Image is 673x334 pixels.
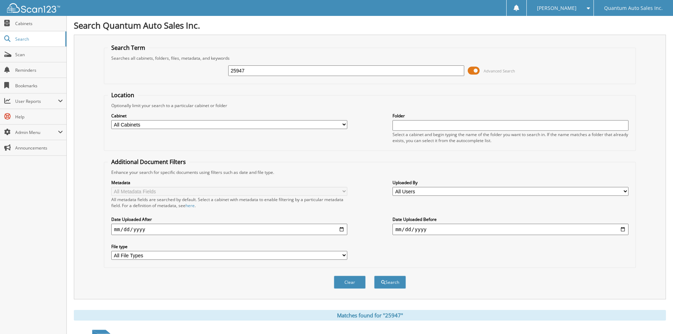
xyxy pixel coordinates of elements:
[604,6,663,10] span: Quantum Auto Sales Inc.
[108,55,632,61] div: Searches all cabinets, folders, files, metadata, and keywords
[74,310,666,321] div: Matches found for "25947"
[108,102,632,109] div: Optionally limit your search to a particular cabinet or folder
[484,68,515,74] span: Advanced Search
[392,113,628,119] label: Folder
[111,224,347,235] input: start
[392,216,628,222] label: Date Uploaded Before
[15,67,63,73] span: Reminders
[15,36,62,42] span: Search
[108,91,138,99] legend: Location
[108,158,189,166] legend: Additional Document Filters
[74,19,666,31] h1: Search Quantum Auto Sales Inc.
[15,98,58,104] span: User Reports
[15,145,63,151] span: Announcements
[392,131,628,143] div: Select a cabinet and begin typing the name of the folder you want to search in. If the name match...
[108,169,632,175] div: Enhance your search for specific documents using filters such as date and file type.
[15,52,63,58] span: Scan
[392,180,628,186] label: Uploaded By
[185,203,195,209] a: here
[15,114,63,120] span: Help
[15,83,63,89] span: Bookmarks
[15,20,63,27] span: Cabinets
[108,44,149,52] legend: Search Term
[111,197,347,209] div: All metadata fields are searched by default. Select a cabinet with metadata to enable filtering b...
[537,6,577,10] span: [PERSON_NAME]
[111,216,347,222] label: Date Uploaded After
[334,276,366,289] button: Clear
[15,129,58,135] span: Admin Menu
[111,244,347,250] label: File type
[374,276,406,289] button: Search
[7,3,60,13] img: scan123-logo-white.svg
[392,224,628,235] input: end
[111,180,347,186] label: Metadata
[111,113,347,119] label: Cabinet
